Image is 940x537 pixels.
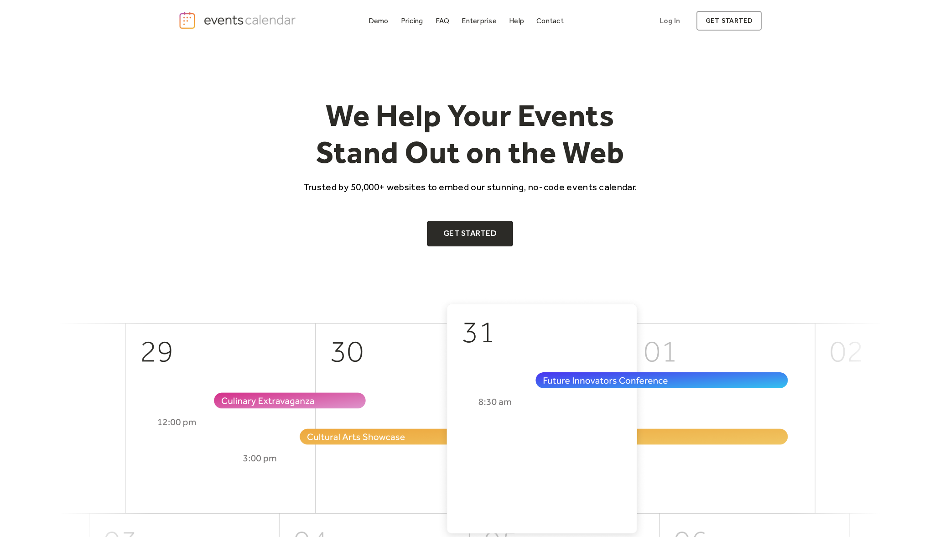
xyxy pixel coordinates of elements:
div: FAQ [436,18,450,23]
div: Contact [536,18,564,23]
a: Get Started [427,221,513,246]
a: Pricing [397,15,427,27]
a: Log In [650,11,689,31]
h1: We Help Your Events Stand Out on the Web [295,97,645,171]
div: Enterprise [462,18,496,23]
div: Demo [369,18,389,23]
a: Demo [365,15,392,27]
a: FAQ [432,15,453,27]
div: Pricing [401,18,423,23]
div: Help [509,18,524,23]
a: get started [696,11,762,31]
a: Help [505,15,528,27]
a: Contact [533,15,567,27]
a: Enterprise [458,15,500,27]
p: Trusted by 50,000+ websites to embed our stunning, no-code events calendar. [295,180,645,193]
